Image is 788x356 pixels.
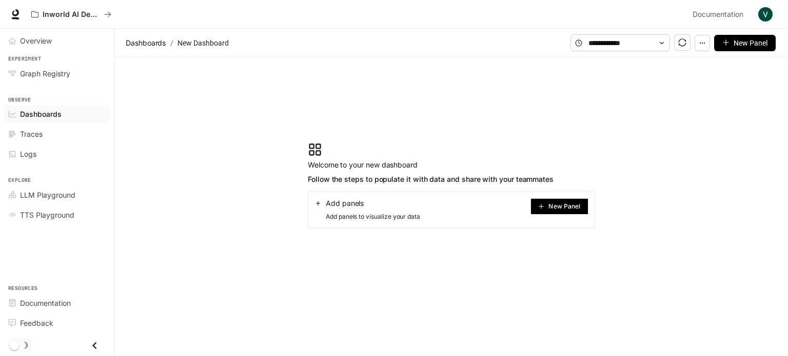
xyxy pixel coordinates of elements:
span: Documentation [693,8,743,21]
span: / [170,37,173,49]
button: All workspaces [27,4,116,25]
article: New Dashboard [175,33,231,53]
span: New Panel [548,204,580,209]
a: Graph Registry [4,65,110,82]
img: website_grey.svg [16,27,25,35]
span: Logs [20,149,36,159]
span: Documentation [20,298,71,308]
span: plus [722,39,730,46]
span: Feedback [20,318,53,328]
div: Domain Overview [39,60,92,67]
span: LLM Playground [20,190,75,200]
span: Graph Registry [20,68,70,79]
img: User avatar [758,7,773,22]
button: New Panel [714,35,776,51]
span: sync [678,38,686,47]
span: TTS Playground [20,210,74,220]
a: Feedback [4,314,110,332]
img: tab_domain_overview_orange.svg [28,59,36,68]
span: Dashboards [126,37,166,49]
div: v 4.0.25 [29,16,50,25]
button: Dashboards [123,37,168,49]
a: Dashboards [4,105,110,123]
span: Welcome to your new dashboard [308,159,554,171]
span: Traces [20,129,43,139]
button: Close drawer [83,335,106,356]
span: Overview [20,35,52,46]
a: Documentation [688,4,751,25]
a: Traces [4,125,110,143]
span: Dashboards [20,109,62,119]
button: New Panel [530,198,588,215]
p: Inworld AI Demos [43,10,100,19]
a: LLM Playground [4,186,110,204]
span: plus [538,203,544,210]
img: logo_orange.svg [16,16,25,25]
a: Logs [4,145,110,163]
span: Follow the steps to populate it with data and share with your teammates [308,173,554,185]
div: Keywords by Traffic [113,60,173,67]
a: Documentation [4,294,110,312]
button: User avatar [755,4,776,25]
a: Overview [4,32,110,50]
img: tab_keywords_by_traffic_grey.svg [102,59,110,68]
div: Domain: [URL] [27,27,73,35]
span: Dark mode toggle [9,339,19,350]
span: New Panel [734,37,767,49]
span: Add panels [326,198,364,208]
a: TTS Playground [4,206,110,224]
span: Add panels to visualize your data [314,212,420,222]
